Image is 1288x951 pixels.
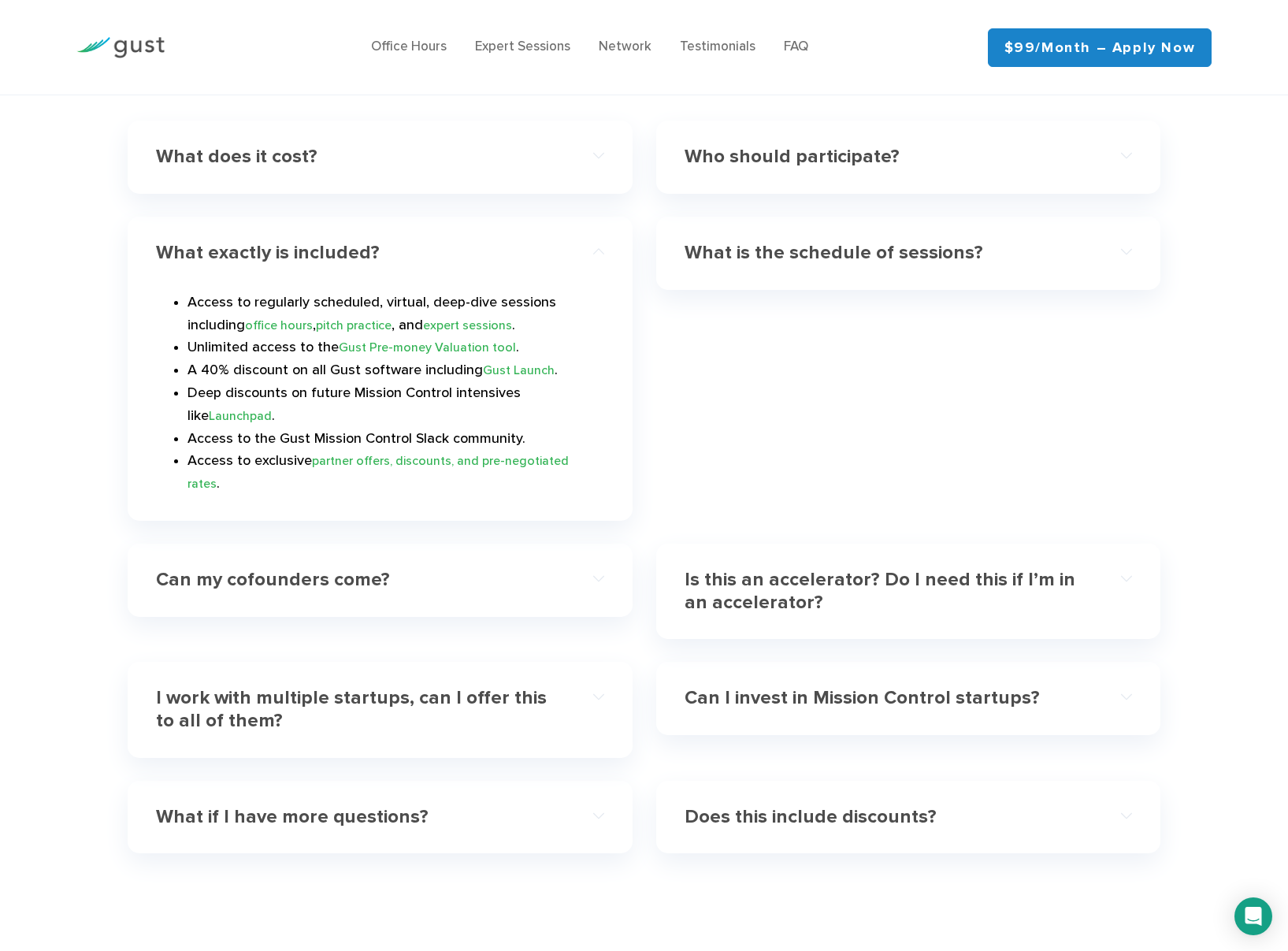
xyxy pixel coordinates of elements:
a: expert sessions [423,318,512,332]
li: Access to the Gust Mission Control Slack community. [187,428,603,451]
a: Gust Pre-money Valuation tool [339,340,516,355]
div: Open Intercom Messenger [1234,897,1272,935]
a: Expert Sessions [475,39,570,54]
a: Gust Launch [483,362,555,377]
h4: Is this an accelerator? Do I need this if I’m in an accelerator? [685,569,1088,615]
a: $99/month – Apply Now [988,28,1212,67]
li: Access to regularly scheduled, virtual, deep-dive sessions including , , and . [187,292,603,337]
a: Office Hours [371,39,447,54]
li: Unlimited access to the . [187,336,603,359]
a: Testimonials [680,39,755,54]
a: Network [599,39,651,54]
a: Launchpad [209,408,272,423]
a: pitch practice [316,318,392,332]
h4: Who should participate? [685,146,1088,169]
h4: What does it cost? [156,146,559,169]
h4: What exactly is included? [156,242,559,265]
li: Access to exclusive . [187,450,603,496]
img: Gust Logo [76,37,165,58]
a: office hours [245,318,313,332]
h4: What is the schedule of sessions? [685,242,1088,265]
h4: I work with multiple startups, can I offer this to all of them? [156,687,559,733]
h4: Can my cofounders come? [156,569,559,592]
h4: Can I invest in Mission Control startups? [685,687,1088,710]
li: A 40% discount on all Gust software including . [187,359,603,382]
a: FAQ [784,39,808,54]
li: Deep discounts on future Mission Control intensives like . [187,382,603,428]
h4: Does this include discounts? [685,806,1088,829]
a: partner offers, discounts, and pre-negotiated rates [187,453,569,491]
h4: What if I have more questions? [156,806,559,829]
